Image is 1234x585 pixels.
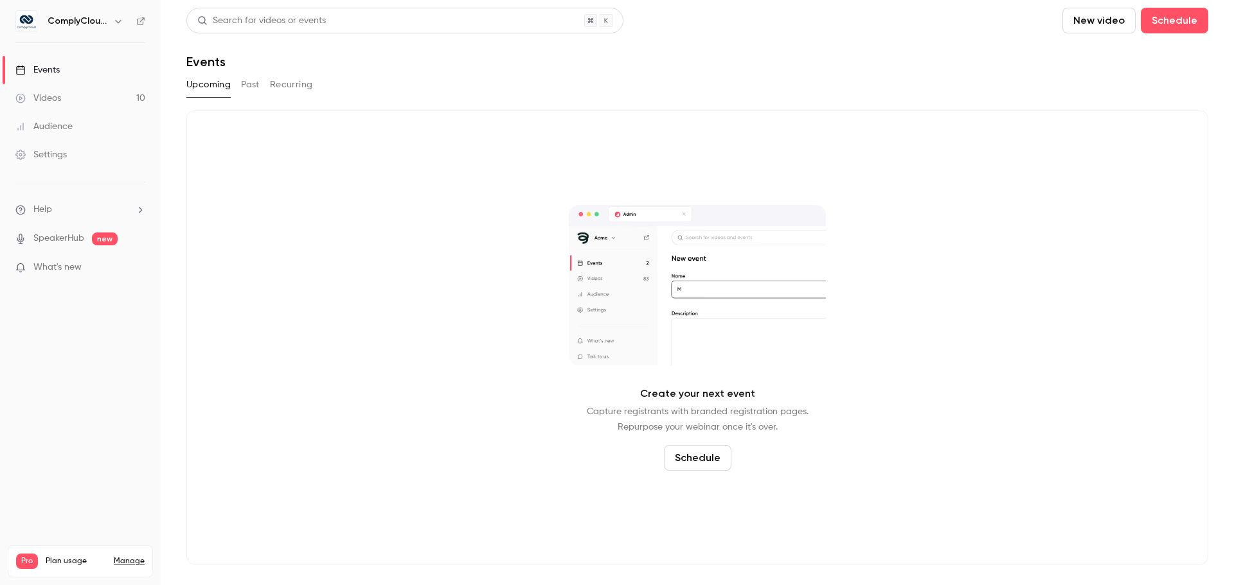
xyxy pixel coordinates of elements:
div: Audience [15,120,73,133]
div: Search for videos or events [197,14,326,28]
span: Pro [16,554,38,569]
img: ComplyCloud ENG [16,11,37,31]
button: Recurring [270,74,313,95]
li: help-dropdown-opener [15,203,145,216]
span: What's new [33,261,82,274]
a: SpeakerHub [33,232,84,245]
button: New video [1062,8,1136,33]
div: Settings [15,148,67,161]
button: Upcoming [186,74,231,95]
h1: Events [186,54,226,69]
iframe: Noticeable Trigger [130,262,145,274]
div: Videos [15,92,61,105]
a: Manage [114,556,145,566]
h6: ComplyCloud ENG [48,15,108,28]
span: Plan usage [46,556,106,566]
button: Schedule [664,445,731,471]
button: Past [241,74,260,95]
button: Schedule [1141,8,1208,33]
span: Help [33,203,52,216]
p: Create your next event [640,386,755,401]
div: Events [15,64,60,76]
span: new [92,232,118,245]
p: Capture registrants with branded registration pages. Repurpose your webinar once it's over. [587,404,809,435]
